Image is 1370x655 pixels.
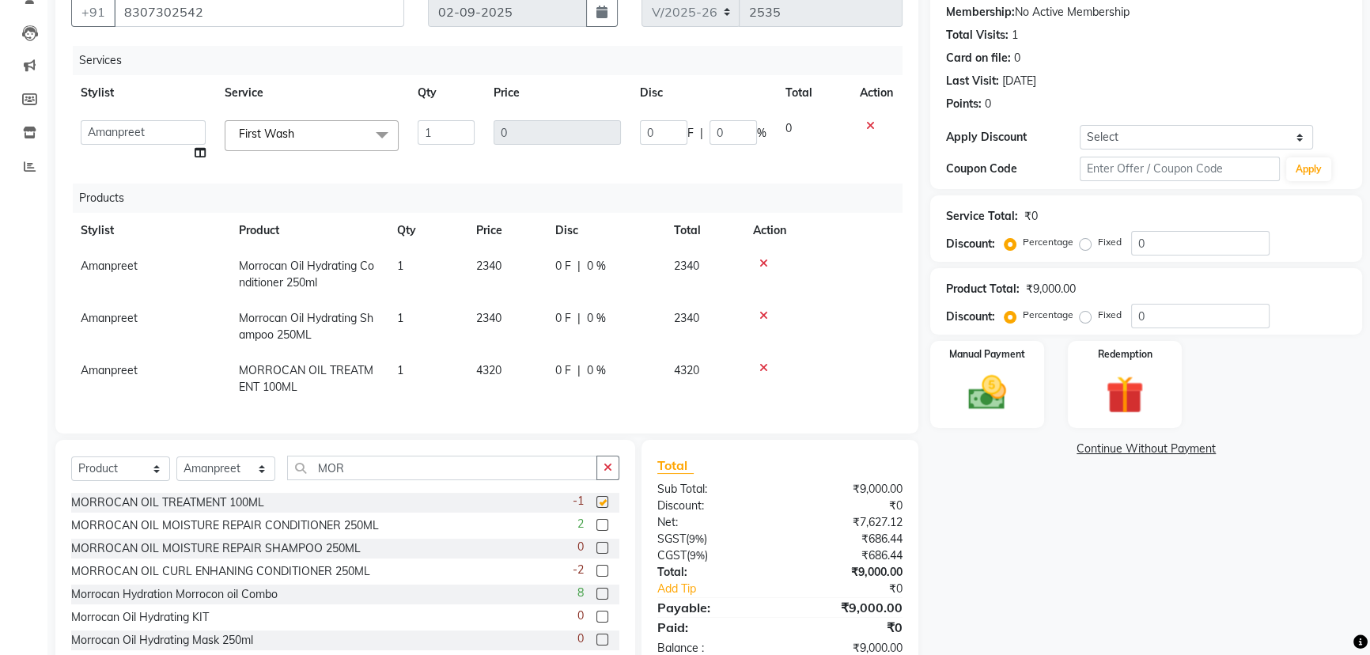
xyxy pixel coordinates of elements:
[1002,73,1036,89] div: [DATE]
[1098,347,1152,362] label: Redemption
[946,161,1080,177] div: Coupon Code
[397,311,403,325] span: 1
[577,585,584,601] span: 8
[687,125,694,142] span: F
[397,259,403,273] span: 1
[785,121,792,135] span: 0
[690,549,705,562] span: 9%
[645,598,780,617] div: Payable:
[780,618,914,637] div: ₹0
[408,75,484,111] th: Qty
[780,547,914,564] div: ₹686.44
[657,532,686,546] span: SGST
[1098,308,1122,322] label: Fixed
[689,532,704,545] span: 9%
[946,4,1015,21] div: Membership:
[476,311,501,325] span: 2340
[1024,208,1038,225] div: ₹0
[645,564,780,581] div: Total:
[229,213,388,248] th: Product
[577,516,584,532] span: 2
[71,75,215,111] th: Stylist
[776,75,850,111] th: Total
[239,311,373,342] span: Morrocan Oil Hydrating Shampoo 250ML
[587,310,606,327] span: 0 %
[780,514,914,531] div: ₹7,627.12
[239,259,374,290] span: Morrocan Oil Hydrating Conditioner 250ml
[71,609,209,626] div: Morrocan Oil Hydrating KIT
[674,259,699,273] span: 2340
[700,125,703,142] span: |
[1094,371,1156,418] img: _gift.svg
[630,75,776,111] th: Disc
[780,531,914,547] div: ₹686.44
[1014,50,1020,66] div: 0
[946,73,999,89] div: Last Visit:
[577,539,584,555] span: 0
[81,363,138,377] span: Amanpreet
[397,363,403,377] span: 1
[946,309,995,325] div: Discount:
[467,213,546,248] th: Price
[577,608,584,624] span: 0
[73,46,914,75] div: Services
[956,371,1018,415] img: _cash.svg
[949,347,1025,362] label: Manual Payment
[71,563,370,580] div: MORROCAN OIL CURL ENHANING CONDITIONER 250ML
[577,362,581,379] span: |
[657,548,687,562] span: CGST
[73,184,914,213] div: Products
[476,259,501,273] span: 2340
[388,213,467,248] th: Qty
[587,258,606,274] span: 0 %
[985,96,991,112] div: 0
[546,213,664,248] th: Disc
[81,259,138,273] span: Amanpreet
[1080,157,1280,181] input: Enter Offer / Coupon Code
[294,127,301,141] a: x
[674,311,699,325] span: 2340
[850,75,903,111] th: Action
[1026,281,1076,297] div: ₹9,000.00
[71,540,361,557] div: MORROCAN OIL MOISTURE REPAIR SHAMPOO 250ML
[946,50,1011,66] div: Card on file:
[71,632,253,649] div: Morrocan Oil Hydrating Mask 250ml
[577,310,581,327] span: |
[573,562,584,578] span: -2
[645,531,780,547] div: ( )
[744,213,903,248] th: Action
[1012,27,1018,44] div: 1
[555,258,571,274] span: 0 F
[555,362,571,379] span: 0 F
[645,581,803,597] a: Add Tip
[71,586,278,603] div: Morrocan Hydration Morrocon oil Combo
[780,598,914,617] div: ₹9,000.00
[239,127,294,141] span: First Wash
[674,363,699,377] span: 4320
[946,208,1018,225] div: Service Total:
[946,27,1009,44] div: Total Visits:
[645,618,780,637] div: Paid:
[287,456,597,480] input: Search or Scan
[946,96,982,112] div: Points:
[573,493,584,509] span: -1
[71,494,264,511] div: MORROCAN OIL TREATMENT 100ML
[664,213,744,248] th: Total
[1023,235,1073,249] label: Percentage
[802,581,914,597] div: ₹0
[657,457,694,474] span: Total
[645,498,780,514] div: Discount:
[81,311,138,325] span: Amanpreet
[577,630,584,647] span: 0
[71,517,379,534] div: MORROCAN OIL MOISTURE REPAIR CONDITIONER 250ML
[587,362,606,379] span: 0 %
[780,564,914,581] div: ₹9,000.00
[215,75,408,111] th: Service
[476,363,501,377] span: 4320
[946,129,1080,146] div: Apply Discount
[645,514,780,531] div: Net:
[757,125,766,142] span: %
[780,498,914,514] div: ₹0
[645,547,780,564] div: ( )
[645,481,780,498] div: Sub Total:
